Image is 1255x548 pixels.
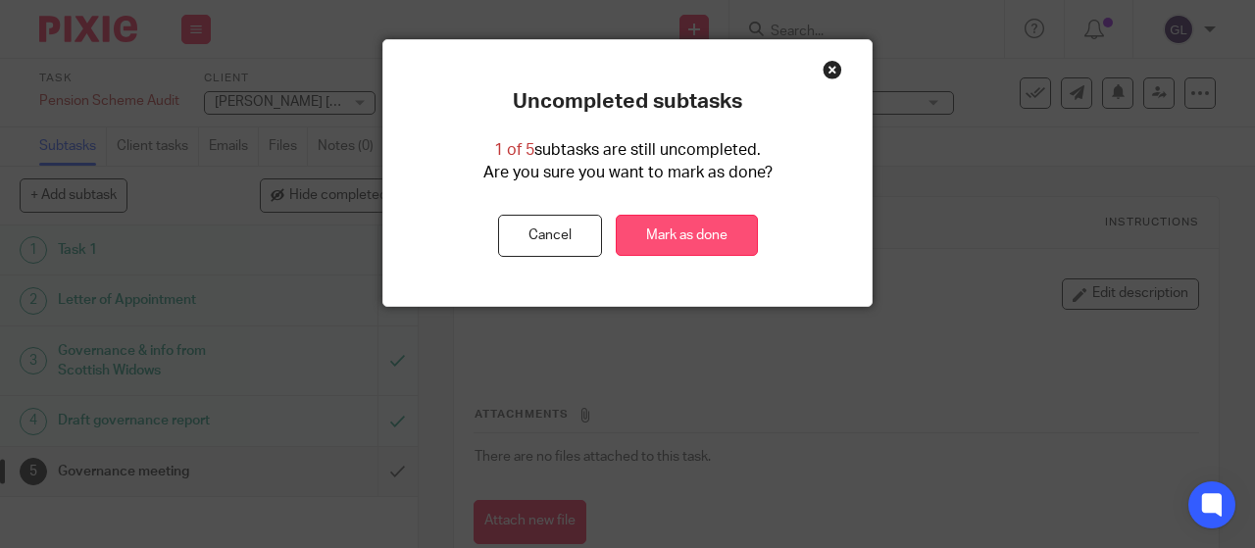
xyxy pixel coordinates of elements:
[823,60,842,79] div: Close this dialog window
[513,89,742,115] p: Uncompleted subtasks
[616,215,758,257] a: Mark as done
[494,139,761,162] p: subtasks are still uncompleted.
[494,142,534,158] span: 1 of 5
[498,215,602,257] button: Cancel
[483,162,773,184] p: Are you sure you want to mark as done?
